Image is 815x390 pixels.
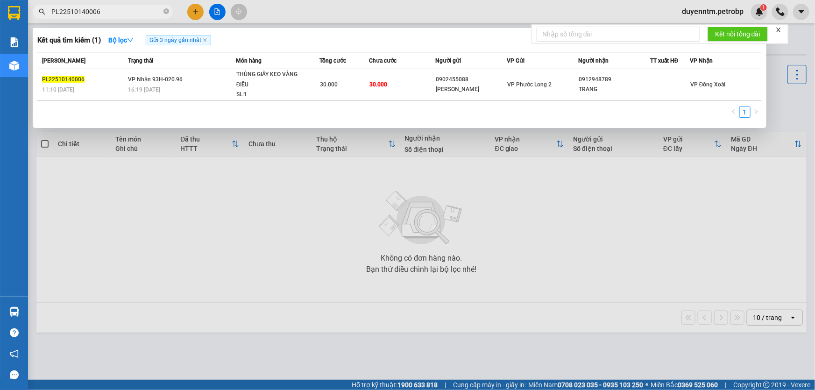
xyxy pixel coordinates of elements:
input: Nhập số tổng đài [537,27,700,42]
a: 1 [740,107,750,117]
button: left [728,106,739,118]
span: close-circle [163,8,169,14]
span: VP Gửi [507,57,524,64]
button: Bộ lọcdown [101,33,141,48]
div: 0902455088 [436,75,506,85]
span: Món hàng [236,57,262,64]
input: Tìm tên, số ĐT hoặc mã đơn [51,7,162,17]
span: Gửi 3 ngày gần nhất [146,35,211,45]
button: Kết nối tổng đài [708,27,768,42]
img: logo-vxr [8,6,20,20]
span: Trạng thái [128,57,153,64]
span: notification [10,349,19,358]
span: Chưa cước [369,57,397,64]
h3: Kết quả tìm kiếm ( 1 ) [37,35,101,45]
span: Kết nối tổng đài [715,29,760,39]
span: VP Đồng Xoài [690,81,726,88]
button: right [751,106,762,118]
span: VP Nhận [690,57,713,64]
span: TT xuất HĐ [650,57,679,64]
img: warehouse-icon [9,61,19,71]
span: 16:19 [DATE] [128,86,160,93]
span: close [203,38,207,43]
span: question-circle [10,328,19,337]
span: close [775,27,782,33]
span: close-circle [163,7,169,16]
span: Người nhận [579,57,609,64]
div: TRANG [579,85,650,94]
div: THÙNG GIẤY KEO VÀNG ĐIỀU [236,70,306,90]
span: VP Phước Long 2 [507,81,552,88]
span: [PERSON_NAME] [42,57,85,64]
img: solution-icon [9,37,19,47]
span: Tổng cước [319,57,346,64]
span: down [127,37,134,43]
span: left [731,109,737,114]
li: Next Page [751,106,762,118]
div: SL: 1 [236,90,306,100]
span: 11:10 [DATE] [42,86,74,93]
span: 30.000 [369,81,387,88]
span: Người gửi [435,57,461,64]
div: [PERSON_NAME] [436,85,506,94]
span: search [39,8,45,15]
li: Previous Page [728,106,739,118]
div: 0912948789 [579,75,650,85]
span: 30.000 [320,81,338,88]
span: right [753,109,759,114]
strong: Bộ lọc [108,36,134,44]
span: message [10,370,19,379]
span: VP Nhận 93H-020.96 [128,76,183,83]
img: warehouse-icon [9,307,19,317]
li: 1 [739,106,751,118]
span: PL22510140006 [42,76,85,83]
